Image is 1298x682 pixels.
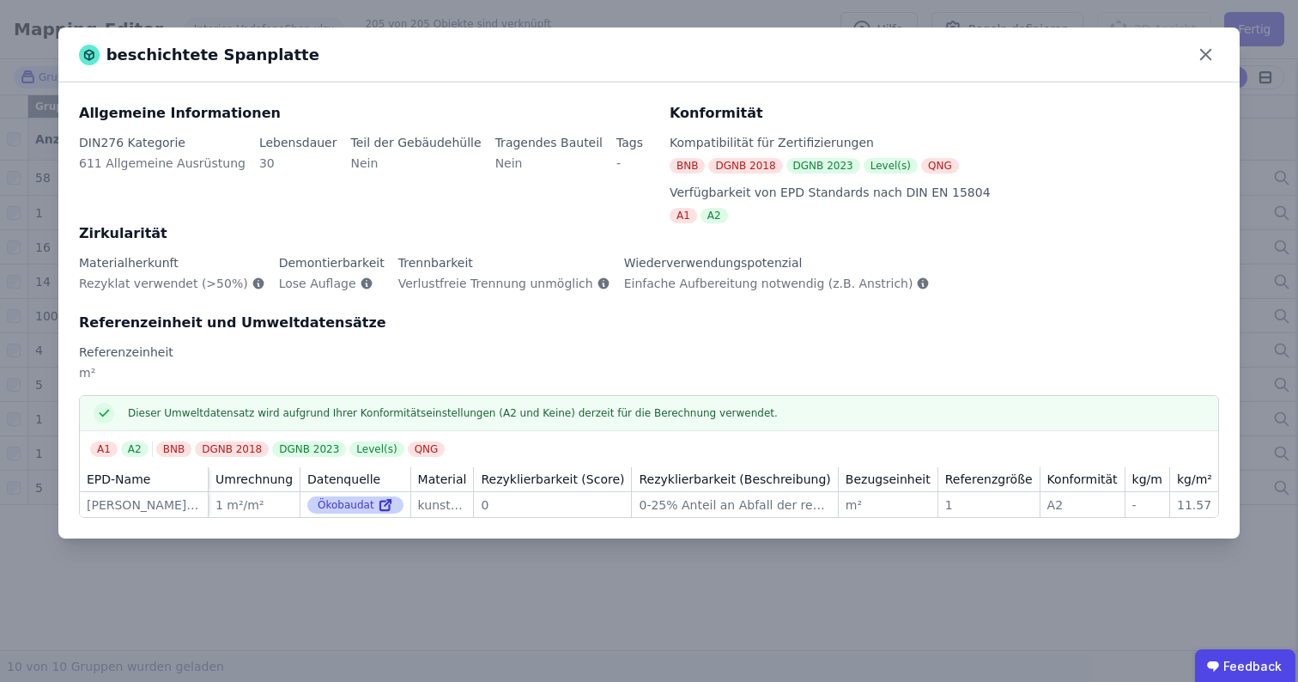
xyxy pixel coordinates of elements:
[846,471,931,488] div: Bezugseinheit
[495,155,603,186] div: Nein
[272,441,346,457] div: DGNB 2023
[864,158,918,174] div: Level(s)
[79,155,246,186] div: 611 Allgemeine Ausrüstung
[945,496,1033,514] div: 1
[1047,496,1118,514] div: A2
[90,441,118,457] div: A1
[846,496,931,514] div: m²
[616,134,643,151] div: Tags
[79,275,248,292] span: Rezyklat verwendet (>50%)
[398,254,610,271] div: Trennbarkeit
[624,275,913,292] span: Einfache Aufbereitung notwendig (z.B. Anstrich)
[79,134,246,151] div: DIN276 Kategorie
[279,275,356,292] span: Lose Auflage
[79,364,1219,395] div: m²
[79,313,1219,333] div: Referenzeinheit und Umweltdatensätze
[156,441,191,457] div: BNB
[128,406,778,420] span: Dieser Umweltdatensatz wird aufgrund Ihrer Konformitätseinstellungen (A2 und Keine) derzeit für d...
[921,158,959,174] div: QNG
[79,103,649,124] div: Allgemeine Informationen
[279,254,385,271] div: Demontierbarkeit
[79,344,1219,361] div: Referenzeinheit
[215,496,293,514] div: 1 m²/m²
[1132,496,1162,514] div: -
[350,155,481,186] div: Nein
[350,134,481,151] div: Teil der Gebäudehülle
[786,158,860,174] div: DGNB 2023
[87,471,150,488] div: EPD-Name
[408,441,446,457] div: QNG
[495,134,603,151] div: Tragendes Bauteil
[701,208,728,223] div: A2
[121,441,149,457] div: A2
[106,43,319,67] span: beschichtete Spanplatte
[945,471,1033,488] div: Referenzgröße
[349,441,403,457] div: Level(s)
[259,134,337,151] div: Lebensdauer
[418,471,467,488] div: Material
[670,208,697,223] div: A1
[1177,496,1212,514] div: 11.57
[79,223,1219,244] div: Zirkularität
[670,103,1219,124] div: Konformität
[670,158,705,174] div: BNB
[616,155,643,186] div: -
[624,254,931,271] div: Wiederverwendungspotenzial
[195,441,269,457] div: DGNB 2018
[670,184,1219,201] div: Verfügbarkeit von EPD Standards nach DIN EN 15804
[1132,471,1162,488] div: kg/m
[307,471,380,488] div: Datenquelle
[215,471,293,488] div: Umrechnung
[259,155,337,186] div: 30
[639,471,830,488] div: Rezyklierbarkeit (Beschreibung)
[1177,471,1212,488] div: kg/m²
[708,158,782,174] div: DGNB 2018
[481,496,624,514] div: 0
[307,496,403,514] div: Ökobaudat
[481,471,624,488] div: Rezyklierbarkeit (Score)
[639,496,830,514] div: 0-25% Anteil an Abfall der recycled wird
[398,275,593,292] span: Verlustfreie Trennung unmöglich
[79,254,265,271] div: Materialherkunft
[87,496,201,514] div: [PERSON_NAME] Eurodekor - beschichtete Spanplatten
[670,134,1219,151] div: Kompatibilität für Zertifizierungen
[1047,471,1118,488] div: Konformität
[418,496,467,514] div: kunstharzgebundene Spanplatte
